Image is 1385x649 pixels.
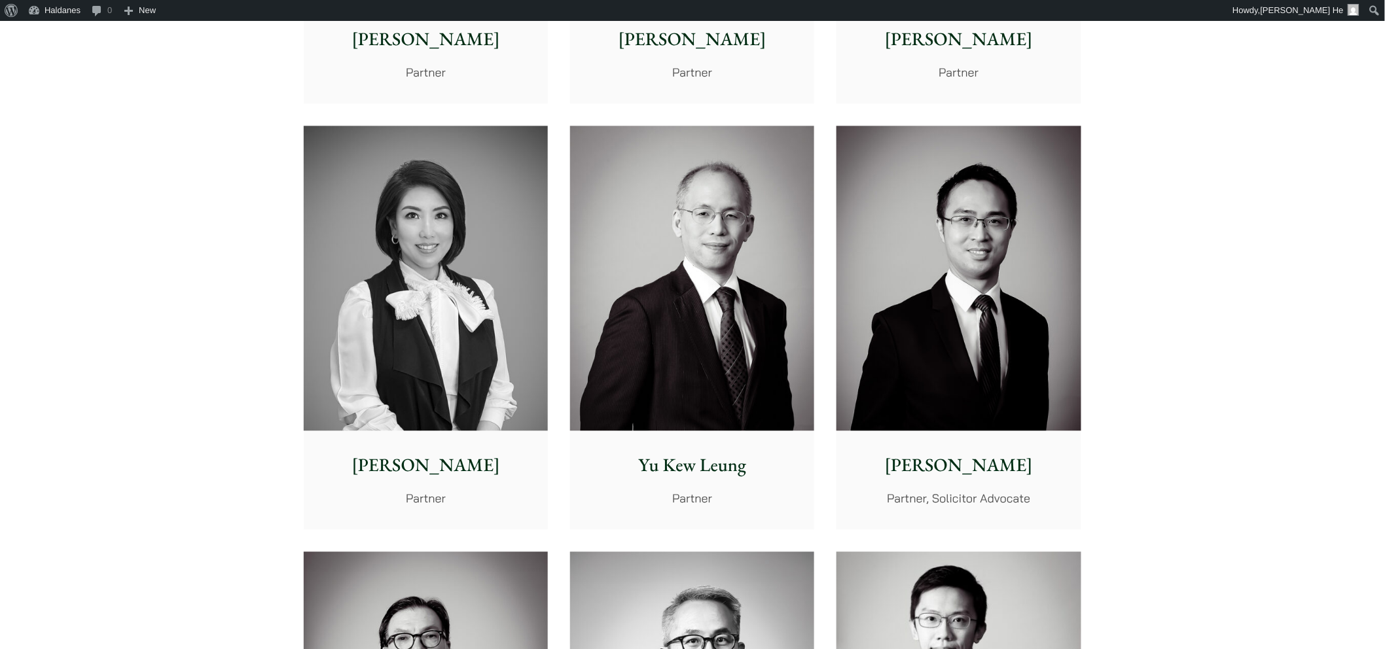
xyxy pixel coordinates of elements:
p: Partner [847,63,1070,81]
p: [PERSON_NAME] [847,451,1070,479]
p: [PERSON_NAME] [314,451,537,479]
p: Yu Kew Leung [581,451,804,479]
a: [PERSON_NAME] Partner, Solicitor Advocate [836,126,1081,530]
p: Partner [314,489,537,507]
p: Partner [314,63,537,81]
span: [PERSON_NAME] He [1261,5,1344,15]
p: Partner, Solicitor Advocate [847,489,1070,507]
p: Partner [581,63,804,81]
p: [PERSON_NAME] [314,26,537,53]
a: Yu Kew Leung Partner [570,126,814,530]
p: Partner [581,489,804,507]
p: [PERSON_NAME] [847,26,1070,53]
a: [PERSON_NAME] Partner [304,126,548,530]
p: [PERSON_NAME] [581,26,804,53]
